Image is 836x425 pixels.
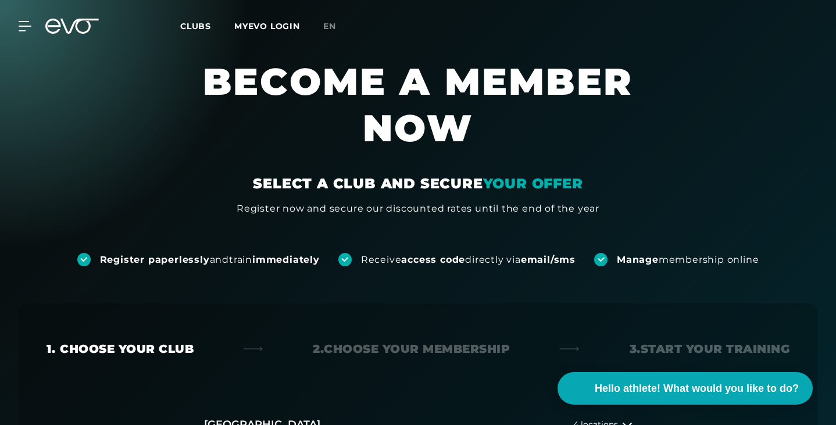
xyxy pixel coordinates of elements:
a: Clubs [180,20,234,31]
button: Hello athlete! What would you like to do? [558,372,813,405]
font: YOUR OFFER [483,175,583,192]
font: Clubs [180,21,211,31]
font: Register now and secure our discounted rates until the end of the year [237,203,599,214]
font: directly via [465,254,521,265]
font: Manage [617,254,659,265]
font: Hello athlete! What would you like to do? [595,383,799,394]
a: en [323,20,350,33]
font: Choose your membership [324,342,510,356]
font: SELECT A CLUB AND SECURE [253,175,483,192]
font: BECOME A MEMBER NOW [203,59,633,151]
font: membership online [659,254,759,265]
font: 2. [313,342,324,356]
font: and [210,254,229,265]
font: Register paperlessly [100,254,210,265]
font: Choose your club [60,342,194,356]
a: MYEVO LOGIN [234,21,300,31]
font: 3. [630,342,641,356]
font: email/sms [521,254,576,265]
font: Start your training [641,342,790,356]
font: Receive [361,254,402,265]
font: train [229,254,252,265]
font: access code [401,254,465,265]
font: 1. [47,342,55,356]
font: en [323,21,336,31]
font: immediately [252,254,320,265]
